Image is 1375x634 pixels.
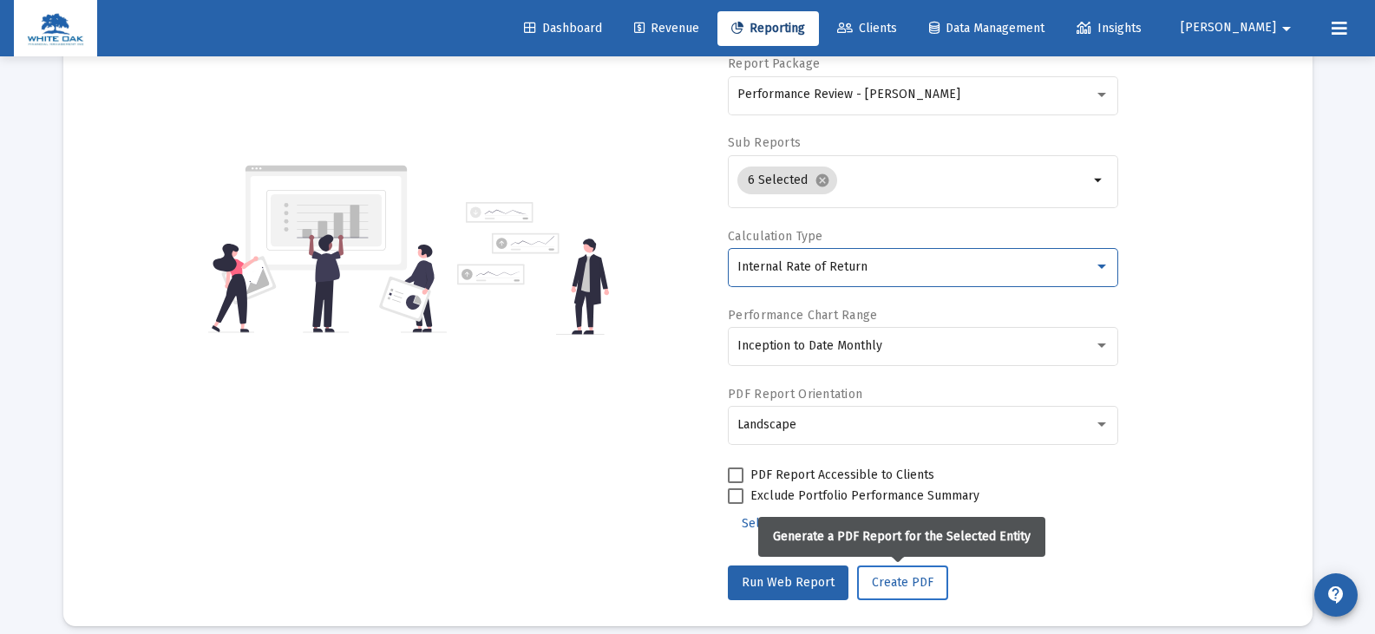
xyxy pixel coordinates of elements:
a: Data Management [915,11,1058,46]
span: Dashboard [524,21,602,36]
a: Clients [823,11,911,46]
label: Report Package [728,56,820,71]
button: Create PDF [857,565,948,600]
button: Run Web Report [728,565,848,600]
label: Calculation Type [728,229,822,244]
span: Insights [1077,21,1142,36]
label: PDF Report Orientation [728,387,862,402]
span: Select Custom Period [742,516,862,531]
span: Reporting [731,21,805,36]
mat-icon: cancel [815,173,830,188]
span: Inception to Date Monthly [737,338,882,353]
mat-chip-list: Selection [737,163,1089,198]
mat-chip: 6 Selected [737,167,837,194]
a: Reporting [717,11,819,46]
span: Clients [837,21,897,36]
span: Additional Options [894,516,996,531]
a: Revenue [620,11,713,46]
span: Revenue [634,21,699,36]
span: Data Management [929,21,1044,36]
img: reporting-alt [457,202,609,335]
span: Performance Review - [PERSON_NAME] [737,87,960,101]
a: Insights [1063,11,1156,46]
span: Exclude Portfolio Performance Summary [750,486,979,507]
img: Dashboard [27,11,84,46]
span: PDF Report Accessible to Clients [750,465,934,486]
span: [PERSON_NAME] [1181,21,1276,36]
mat-icon: arrow_drop_down [1089,170,1110,191]
span: Internal Rate of Return [737,259,868,274]
mat-icon: contact_support [1326,585,1346,605]
label: Performance Chart Range [728,308,877,323]
button: [PERSON_NAME] [1160,10,1318,45]
span: Run Web Report [742,575,835,590]
mat-icon: arrow_drop_down [1276,11,1297,46]
span: Landscape [737,417,796,432]
a: Dashboard [510,11,616,46]
img: reporting [208,163,447,335]
span: Create PDF [872,575,933,590]
label: Sub Reports [728,135,801,150]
